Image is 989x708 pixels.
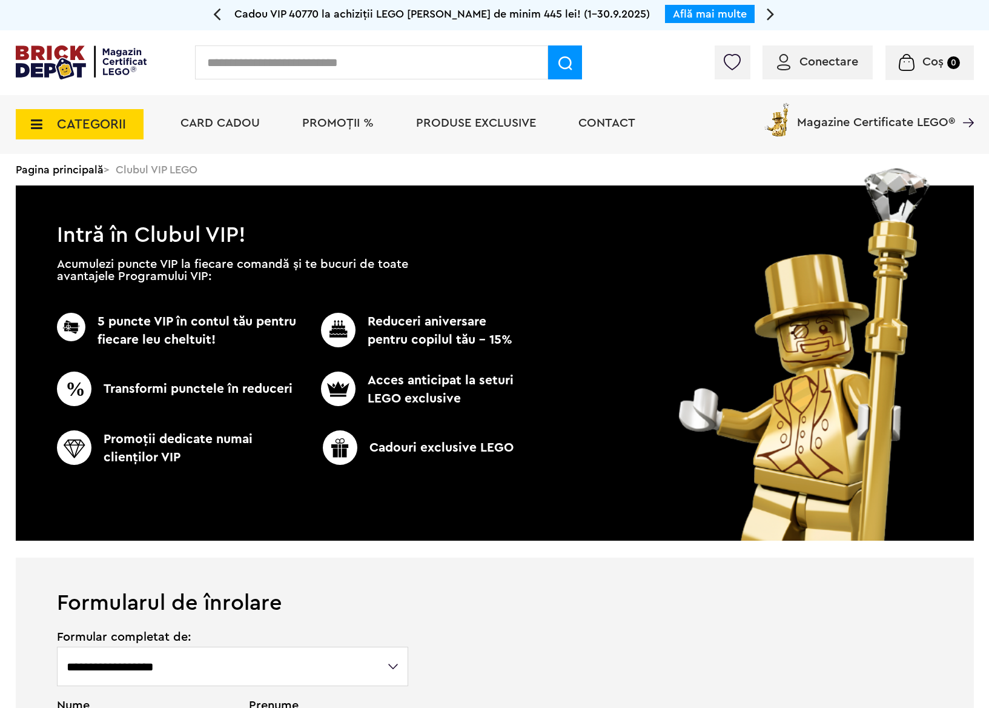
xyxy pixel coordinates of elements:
[16,185,974,241] h1: Intră în Clubul VIP!
[578,117,635,129] a: Contact
[57,313,301,349] p: 5 puncte VIP în contul tău pentru fiecare leu cheltuit!
[296,430,540,465] p: Cadouri exclusive LEGO
[799,56,858,68] span: Conectare
[234,8,650,19] span: Cadou VIP 40770 la achiziții LEGO [PERSON_NAME] de minim 445 lei! (1-30.9.2025)
[922,56,944,68] span: Coș
[57,372,301,406] p: Transformi punctele în reduceri
[301,313,518,349] p: Reduceri aniversare pentru copilul tău - 15%
[416,117,536,129] a: Produse exclusive
[57,118,126,131] span: CATEGORII
[662,169,948,541] img: vip_page_image
[955,101,974,113] a: Magazine Certificate LEGO®
[321,313,356,347] img: CC_BD_Green_chek_mark
[321,372,356,406] img: CC_BD_Green_chek_mark
[57,313,85,341] img: CC_BD_Green_chek_mark
[947,56,960,69] small: 0
[57,372,91,406] img: CC_BD_Green_chek_mark
[323,430,357,465] img: CC_BD_Green_chek_mark
[16,558,974,614] h1: Formularul de înrolare
[777,56,858,68] a: Conectare
[180,117,260,129] a: Card Cadou
[57,258,408,282] p: Acumulezi puncte VIP la fiecare comandă și te bucuri de toate avantajele Programului VIP:
[57,430,301,467] p: Promoţii dedicate numai clienţilor VIP
[797,101,955,129] span: Magazine Certificate LEGO®
[57,631,410,643] span: Formular completat de:
[16,164,104,175] a: Pagina principală
[302,117,374,129] a: PROMOȚII %
[16,154,974,185] div: > Clubul VIP LEGO
[301,372,518,408] p: Acces anticipat la seturi LEGO exclusive
[673,8,747,19] a: Află mai multe
[57,430,91,465] img: CC_BD_Green_chek_mark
